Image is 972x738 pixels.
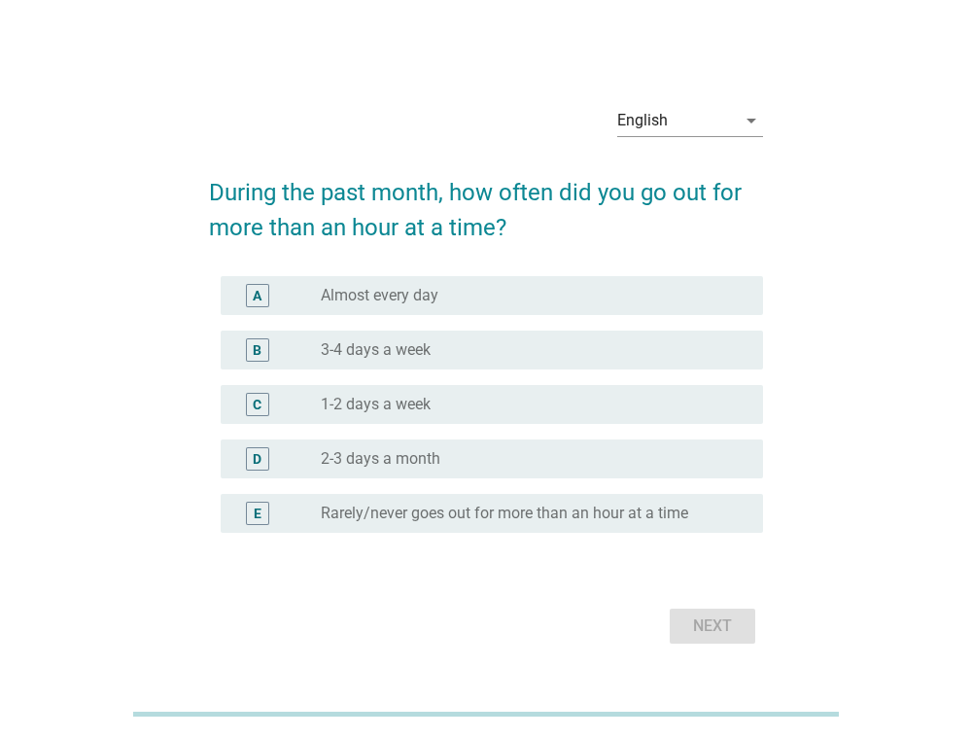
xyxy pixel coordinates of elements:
[253,339,261,360] div: B
[209,156,764,245] h2: During the past month, how often did you go out for more than an hour at a time?
[321,340,431,360] label: 3-4 days a week
[321,395,431,414] label: 1-2 days a week
[253,285,261,305] div: A
[253,394,261,414] div: C
[321,286,438,305] label: Almost every day
[321,504,688,523] label: Rarely/never goes out for more than an hour at a time
[254,503,261,523] div: E
[253,448,261,469] div: D
[740,109,763,132] i: arrow_drop_down
[321,449,440,469] label: 2-3 days a month
[617,112,668,129] div: English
